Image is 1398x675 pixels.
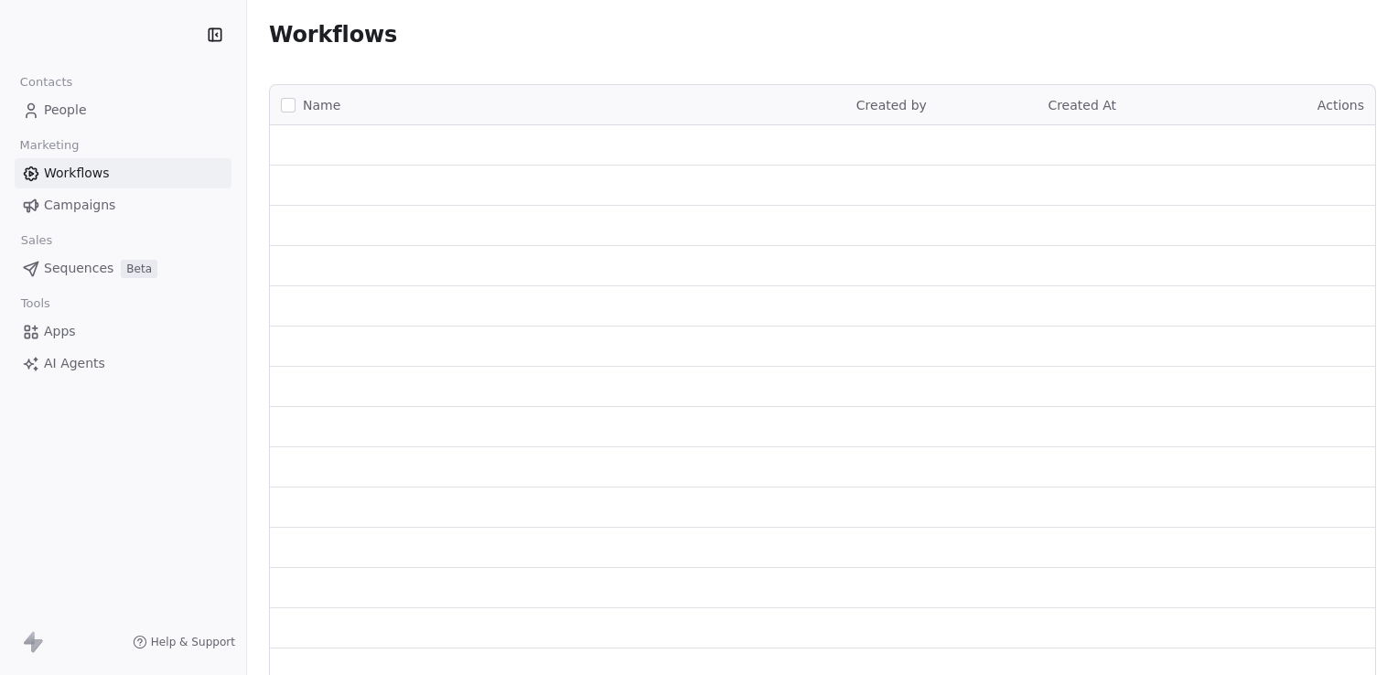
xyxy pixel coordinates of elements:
span: Sales [13,227,60,254]
span: AI Agents [44,354,105,373]
span: Tools [13,290,58,317]
span: Sequences [44,259,113,278]
a: Apps [15,316,231,347]
span: People [44,101,87,120]
span: Help & Support [151,635,235,649]
span: Workflows [44,164,110,183]
span: Created by [856,98,927,112]
span: Actions [1317,98,1364,112]
span: Apps [44,322,76,341]
a: Campaigns [15,190,231,220]
a: Workflows [15,158,231,188]
a: Help & Support [133,635,235,649]
span: Campaigns [44,196,115,215]
span: Marketing [12,132,87,159]
a: SequencesBeta [15,253,231,284]
a: People [15,95,231,125]
span: Name [303,96,340,115]
span: Contacts [12,69,81,96]
span: Beta [121,260,157,278]
span: Created At [1048,98,1116,112]
span: Workflows [269,22,397,48]
a: AI Agents [15,348,231,379]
